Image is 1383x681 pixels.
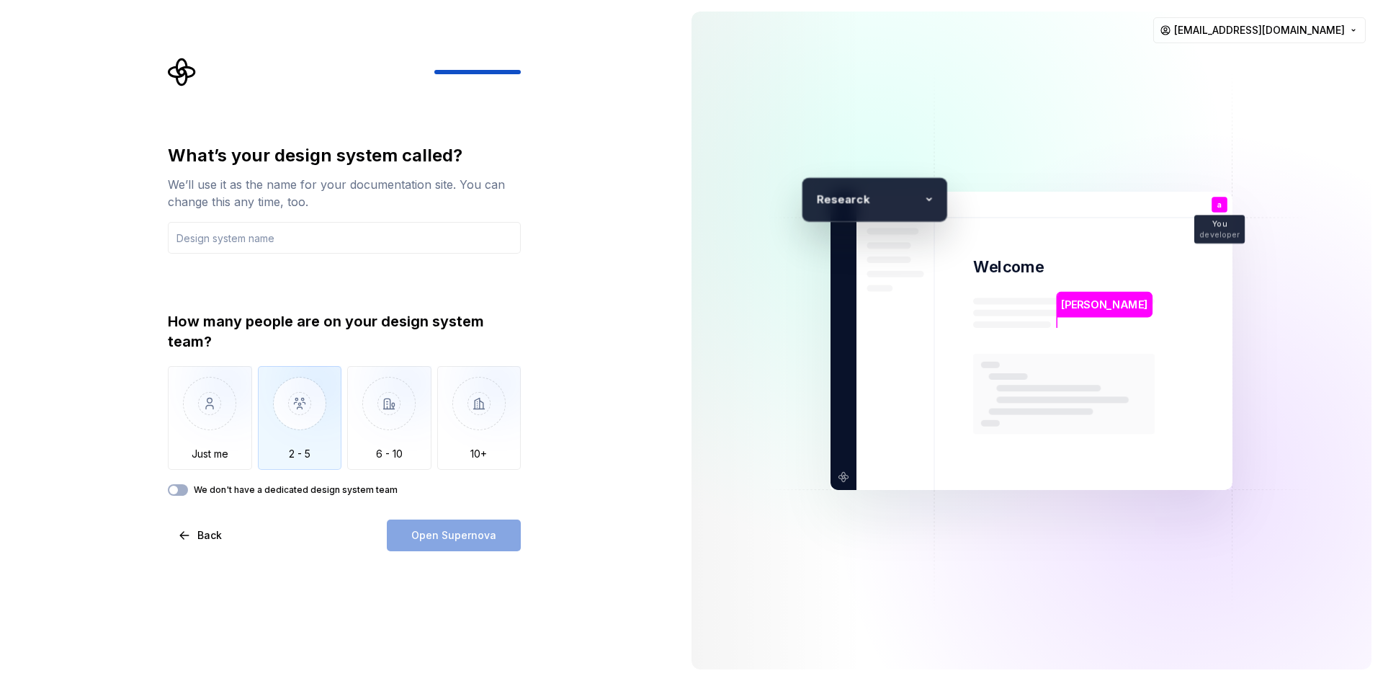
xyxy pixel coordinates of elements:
[1153,17,1366,43] button: [EMAIL_ADDRESS][DOMAIN_NAME]
[194,484,398,496] label: We don't have a dedicated design system team
[168,58,197,86] svg: Supernova Logo
[1174,23,1345,37] span: [EMAIL_ADDRESS][DOMAIN_NAME]
[168,176,521,210] div: We’ll use it as the name for your documentation site. You can change this any time, too.
[973,257,1044,277] p: Welcome
[168,222,521,254] input: Design system name
[1199,231,1240,239] p: developer
[168,144,521,167] div: What’s your design system called?
[824,190,918,208] p: esearck
[197,528,222,543] span: Back
[168,520,234,551] button: Back
[1061,296,1147,312] p: [PERSON_NAME]
[168,311,521,352] div: How many people are on your design system team?
[1217,200,1222,208] p: a
[809,190,823,208] p: R
[1212,220,1227,228] p: You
